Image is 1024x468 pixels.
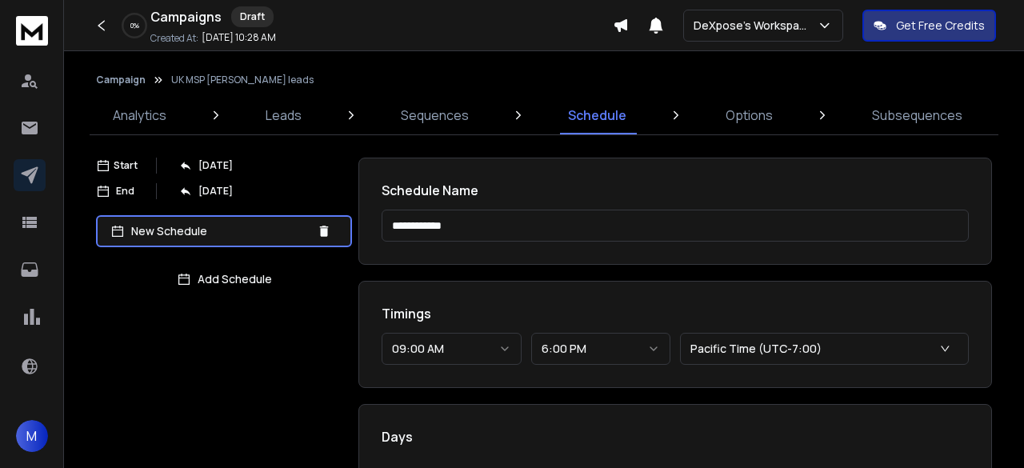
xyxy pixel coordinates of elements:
[862,10,996,42] button: Get Free Credits
[150,32,198,45] p: Created At:
[382,333,522,365] button: 09:00 AM
[114,159,138,172] p: Start
[391,96,478,134] a: Sequences
[690,341,828,357] p: Pacific Time (UTC-7:00)
[202,31,276,44] p: [DATE] 10:28 AM
[198,159,233,172] p: [DATE]
[116,185,134,198] p: End
[171,74,314,86] p: UK MSP [PERSON_NAME] leads
[266,106,302,125] p: Leads
[694,18,817,34] p: DeXpose's Workspace
[382,427,969,446] h1: Days
[382,181,969,200] h1: Schedule Name
[198,185,233,198] p: [DATE]
[96,263,352,295] button: Add Schedule
[131,223,310,239] p: New Schedule
[130,21,139,30] p: 0 %
[96,74,146,86] button: Campaign
[231,6,274,27] div: Draft
[872,106,962,125] p: Subsequences
[16,420,48,452] button: M
[896,18,985,34] p: Get Free Credits
[256,96,311,134] a: Leads
[16,16,48,46] img: logo
[382,304,969,323] h1: Timings
[726,106,773,125] p: Options
[568,106,626,125] p: Schedule
[558,96,636,134] a: Schedule
[113,106,166,125] p: Analytics
[401,106,469,125] p: Sequences
[862,96,972,134] a: Subsequences
[716,96,782,134] a: Options
[103,96,176,134] a: Analytics
[150,7,222,26] h1: Campaigns
[531,333,671,365] button: 6:00 PM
